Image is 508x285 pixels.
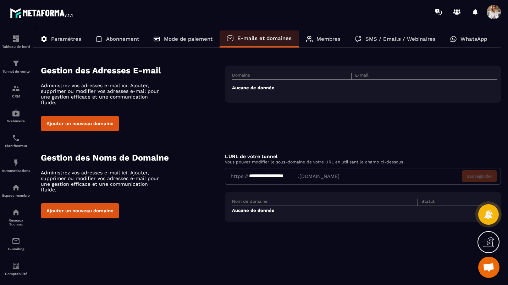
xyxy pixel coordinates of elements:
img: scheduler [12,134,20,142]
img: automations [12,158,20,167]
p: WhatsApp [460,36,487,42]
p: E-mails et domaines [237,35,292,41]
p: Mode de paiement [164,36,212,42]
a: accountantaccountantComptabilité [2,256,30,281]
a: formationformationCRM [2,79,30,104]
th: Statut [418,199,484,206]
p: Tunnel de vente [2,69,30,73]
img: formation [12,59,20,68]
label: L'URL de votre tunnel [225,153,277,159]
p: Planificateur [2,144,30,148]
td: Aucune de donnée [232,80,497,96]
th: E-mail [351,73,471,80]
a: social-networksocial-networkRéseaux Sociaux [2,203,30,231]
p: Espace membre [2,194,30,197]
a: automationsautomationsAutomatisations [2,153,30,178]
button: Ajouter un nouveau domaine [41,116,119,131]
p: CRM [2,94,30,98]
a: automationsautomationsWebinaire [2,104,30,128]
p: Webinaire [2,119,30,123]
a: automationsautomationsEspace membre [2,178,30,203]
img: email [12,237,20,245]
img: logo [10,6,74,19]
p: Tableau de bord [2,45,30,49]
a: formationformationTableau de bord [2,29,30,54]
img: automations [12,109,20,117]
img: formation [12,34,20,43]
a: formationformationTunnel de vente [2,54,30,79]
p: Administrez vos adresses e-mail ici. Ajouter, supprimer ou modifier vos adresses e-mail pour une ... [41,83,165,105]
p: E-mailing [2,247,30,251]
td: Aucune de donnée [232,206,497,215]
img: accountant [12,262,20,270]
p: Automatisations [2,169,30,173]
p: SMS / Emails / Webinaires [365,36,436,42]
button: Ajouter un nouveau domaine [41,203,119,218]
img: social-network [12,208,20,217]
h4: Gestion des Adresses E-mail [41,66,225,76]
a: emailemailE-mailing [2,231,30,256]
p: Paramètres [51,36,81,42]
h4: Gestion des Noms de Domaine [41,153,225,163]
p: Abonnement [106,36,139,42]
p: Membres [316,36,341,42]
img: formation [12,84,20,93]
p: Réseaux Sociaux [2,218,30,226]
p: Administrez vos adresses e-mail ici. Ajouter, supprimer ou modifier vos adresses e-mail pour une ... [41,170,165,192]
a: schedulerschedulerPlanificateur [2,128,30,153]
img: automations [12,183,20,192]
p: Comptabilité [2,272,30,276]
p: Vous pouvez modifier le sous-domaine de votre URL en utilisant le champ ci-dessous [225,160,501,164]
div: > [33,24,501,233]
a: Ouvrir le chat [478,257,499,278]
th: Domaine [232,73,352,80]
th: Nom de domaine [232,199,418,206]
